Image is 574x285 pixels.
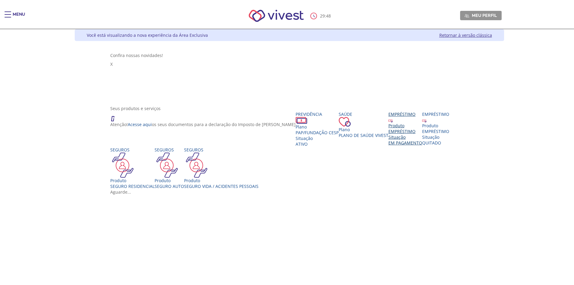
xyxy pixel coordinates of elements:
[110,153,135,178] img: ico_seguros.png
[339,111,388,138] a: Saúde PlanoPlano de Saúde VIVEST
[339,127,388,132] div: Plano
[110,52,468,58] div: Confira nossas novidades!
[439,32,492,38] a: Retornar à versão clássica
[388,134,422,140] div: Situação
[339,111,388,117] div: Saúde
[296,111,339,117] div: Previdência
[388,118,393,123] img: ico_emprestimo.svg
[296,141,308,147] span: Ativo
[388,111,422,117] div: Empréstimo
[184,147,259,189] a: Seguros Produto Seguro Vida / Acidentes Pessoais
[460,11,502,20] a: Meu perfil
[422,118,427,123] img: ico_emprestimo.svg
[110,52,468,100] section: <span lang="pt-BR" dir="ltr">Visualizador do Conteúdo da Web</span> 1
[184,153,209,178] img: ico_seguros.png
[110,61,113,67] span: X
[296,130,339,135] span: PAP/Fundação CESP
[155,183,184,189] div: SEGURO AUTO
[388,111,422,146] a: Empréstimo Produto EMPRÉSTIMO Situação EM PAGAMENTO
[242,3,310,29] img: Vivest
[110,106,468,111] div: Seus produtos e serviços
[296,124,339,130] div: Plano
[184,147,259,153] div: Seguros
[422,123,449,128] div: Produto
[472,13,497,18] span: Meu perfil
[110,111,121,122] img: ico_atencao.png
[388,140,422,146] span: EM PAGAMENTO
[326,13,331,19] span: 48
[87,32,208,38] div: Você está visualizando a nova experiência da Área Exclusiva
[110,106,468,195] section: <span lang="en" dir="ltr">ProdutosCard</span>
[13,11,25,24] div: Menu
[296,135,339,141] div: Situação
[110,122,296,127] p: Atenção! os seus documentos para a declaração do Imposto de [PERSON_NAME]
[465,14,469,18] img: Meu perfil
[296,111,339,147] a: Previdência PlanoPAP/Fundação CESP SituaçãoAtivo
[422,134,449,140] div: Situação
[155,147,184,189] a: Seguros Produto SEGURO AUTO
[110,147,155,189] a: Seguros Produto SEGURO RESIDENCIAL
[128,122,152,127] a: Acesse aqui
[184,183,259,189] div: Seguro Vida / Acidentes Pessoais
[388,123,422,128] div: Produto
[296,117,307,124] img: ico_dinheiro.png
[339,132,388,138] span: Plano de Saúde VIVEST
[422,111,449,146] a: Empréstimo Produto EMPRÉSTIMO Situação QUITADO
[110,178,155,183] div: Produto
[155,153,180,178] img: ico_seguros.png
[339,117,351,127] img: ico_coracao.png
[422,111,449,117] div: Empréstimo
[110,189,468,195] div: Aguarde...
[184,178,259,183] div: Produto
[110,183,155,189] div: SEGURO RESIDENCIAL
[388,128,422,134] div: EMPRÉSTIMO
[320,13,325,19] span: 29
[422,128,449,134] div: EMPRÉSTIMO
[310,13,332,19] div: :
[110,147,155,153] div: Seguros
[422,140,441,146] span: QUITADO
[155,147,184,153] div: Seguros
[155,178,184,183] div: Produto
